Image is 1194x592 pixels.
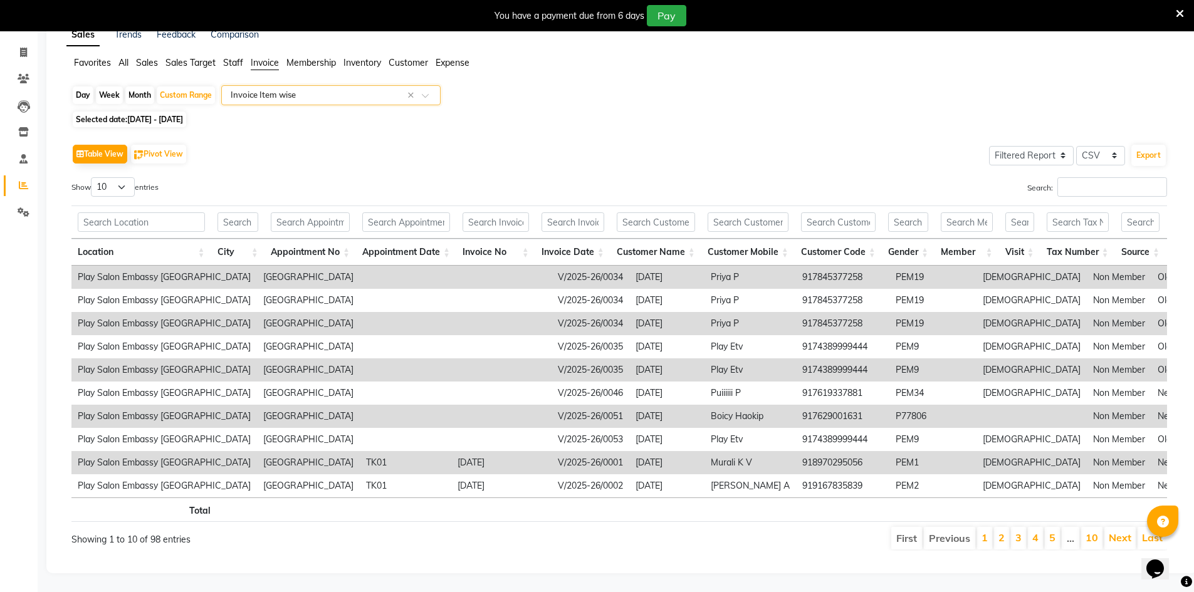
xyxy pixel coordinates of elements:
td: Non Member [1087,266,1151,289]
a: 10 [1086,531,1098,544]
span: Invoice [251,57,279,68]
th: Invoice No: activate to sort column ascending [456,239,535,266]
div: Day [73,86,93,104]
td: PEM19 [889,289,977,312]
td: 9174389999444 [796,358,889,382]
td: [DATE] [629,335,704,358]
a: 3 [1015,531,1022,544]
td: V/2025-26/0002 [552,474,629,497]
td: [DATE] [629,382,704,405]
span: Sales [136,57,158,68]
td: [GEOGRAPHIC_DATA] [257,289,360,312]
input: Search City [217,212,258,232]
span: Inventory [343,57,381,68]
td: [DATE] [629,266,704,289]
td: V/2025-26/0034 [552,266,629,289]
input: Search Invoice No [463,212,529,232]
td: Play Salon Embassy [GEOGRAPHIC_DATA] [71,382,257,405]
a: 4 [1032,531,1039,544]
input: Search Gender [888,212,928,232]
td: 917619337881 [796,382,889,405]
th: Gender: activate to sort column ascending [882,239,935,266]
td: New [1151,474,1193,497]
td: Old [1151,358,1193,382]
td: [PERSON_NAME] A [704,474,796,497]
td: Non Member [1087,451,1151,474]
td: Play Etv [704,358,796,382]
td: 918970295056 [796,451,889,474]
span: Selected date: [73,112,186,127]
a: Sales [66,24,100,46]
th: Invoice Date: activate to sort column ascending [535,239,610,266]
td: Non Member [1087,312,1151,335]
td: Old [1151,335,1193,358]
td: [GEOGRAPHIC_DATA] [257,405,360,428]
th: Customer Mobile: activate to sort column ascending [701,239,795,266]
td: [DEMOGRAPHIC_DATA] [977,335,1087,358]
td: [GEOGRAPHIC_DATA] [257,428,360,451]
td: New [1151,382,1193,405]
td: TK01 [360,451,451,474]
td: [GEOGRAPHIC_DATA] [257,474,360,497]
a: 1 [982,531,988,544]
td: Play Etv [704,335,796,358]
td: Old [1151,312,1193,335]
span: Expense [436,57,469,68]
span: All [118,57,128,68]
td: [DATE] [629,451,704,474]
td: 917845377258 [796,312,889,335]
button: Export [1131,145,1166,166]
span: Customer [389,57,428,68]
td: P77806 [889,405,977,428]
td: PEM2 [889,474,977,497]
div: Month [125,86,154,104]
td: V/2025-26/0034 [552,289,629,312]
td: V/2025-26/0051 [552,405,629,428]
td: [GEOGRAPHIC_DATA] [257,312,360,335]
button: Table View [73,145,127,164]
td: V/2025-26/0053 [552,428,629,451]
td: [DEMOGRAPHIC_DATA] [977,358,1087,382]
td: [DATE] [629,312,704,335]
td: 919167835839 [796,474,889,497]
th: Tax Number: activate to sort column ascending [1040,239,1115,266]
label: Show entries [71,177,159,197]
td: [DEMOGRAPHIC_DATA] [977,428,1087,451]
th: Source: activate to sort column ascending [1115,239,1166,266]
input: Search Appointment Date [362,212,450,232]
input: Search: [1057,177,1167,197]
td: V/2025-26/0046 [552,382,629,405]
a: Feedback [157,29,196,40]
td: Play Salon Embassy [GEOGRAPHIC_DATA] [71,405,257,428]
td: 917629001631 [796,405,889,428]
td: V/2025-26/0035 [552,358,629,382]
td: Non Member [1087,289,1151,312]
td: [DEMOGRAPHIC_DATA] [977,474,1087,497]
th: City: activate to sort column ascending [211,239,264,266]
td: Play Salon Embassy [GEOGRAPHIC_DATA] [71,428,257,451]
td: Priya P [704,289,796,312]
td: Non Member [1087,405,1151,428]
span: Clear all [407,89,418,102]
td: [DATE] [451,474,552,497]
td: [DATE] [451,451,552,474]
td: V/2025-26/0035 [552,335,629,358]
button: Pay [647,5,686,26]
td: V/2025-26/0001 [552,451,629,474]
td: [DATE] [629,289,704,312]
td: Play Salon Embassy [GEOGRAPHIC_DATA] [71,335,257,358]
td: PEM19 [889,266,977,289]
td: [DEMOGRAPHIC_DATA] [977,382,1087,405]
label: Search: [1027,177,1167,197]
input: Search Visit [1005,212,1034,232]
td: Non Member [1087,358,1151,382]
input: Search Location [78,212,205,232]
a: 5 [1049,531,1055,544]
th: Total [71,497,217,522]
a: Last [1142,531,1163,544]
span: Sales Target [165,57,216,68]
td: [DEMOGRAPHIC_DATA] [977,289,1087,312]
input: Search Customer Name [617,212,695,232]
td: [DATE] [629,358,704,382]
td: Non Member [1087,382,1151,405]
